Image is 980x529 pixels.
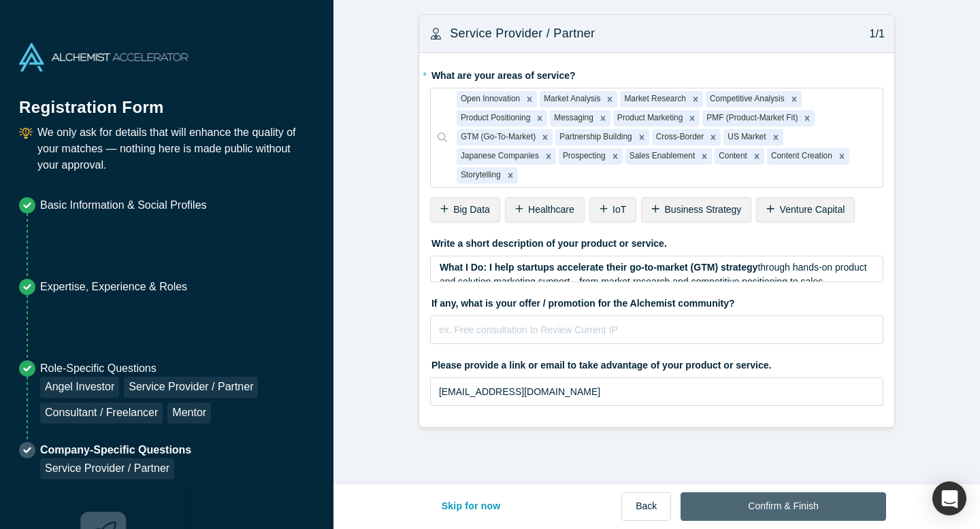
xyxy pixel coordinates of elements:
[621,492,671,521] button: Back
[767,148,834,165] div: Content Creation
[787,91,802,107] div: Remove Competitive Analysis
[550,110,595,126] div: Messaging
[768,129,783,146] div: Remove US Market
[540,91,602,107] div: Market Analysis
[440,262,870,301] span: through hands-on product and solution marketing support—from market research and competitive posi...
[440,262,758,273] span: What I Do: I help startups accelerate their go-to-market (GTM) strategy
[800,110,815,126] div: Remove PMF (Product-Market Fit)
[595,110,610,126] div: Remove Messaging
[652,129,706,146] div: Cross-Border
[681,492,885,521] button: Confirm & Finish
[430,377,883,406] input: ex. alchemist@example.com
[37,124,314,173] p: We only ask for details that will enhance the quality of your matches — nothing here is made publ...
[706,91,787,107] div: Competitive Analysis
[641,197,751,222] div: Business Strategy
[634,129,649,146] div: Remove Partnership Building
[612,204,626,215] span: IoT
[430,256,883,283] div: rdw-wrapper
[457,167,503,184] div: Storytelling
[688,91,703,107] div: Remove Market Research
[541,148,556,165] div: Remove Japanese Companies
[620,91,688,107] div: Market Research
[40,197,207,214] p: Basic Information & Social Profiles
[613,110,685,126] div: Product Marketing
[19,43,188,71] img: Alchemist Accelerator Logo
[19,81,314,120] h1: Registration Form
[430,292,883,311] label: If any, what is your offer / promotion for the Alchemist community?
[457,110,532,126] div: Product Positioning
[457,91,522,107] div: Open Innovation
[453,204,490,215] span: Big Data
[124,377,258,398] div: Service Provider / Partner
[430,64,883,83] label: What are your areas of service?
[40,279,187,295] p: Expertise, Experience & Roles
[40,458,174,479] div: Service Provider / Partner
[608,148,623,165] div: Remove Prospecting
[40,403,163,424] div: Consultant / Freelancer
[457,148,541,165] div: Japanese Companies
[40,442,191,458] p: Company-Specific Questions
[40,377,119,398] div: Angel Investor
[665,204,742,215] span: Business Strategy
[625,148,698,165] div: Sales Enablement
[522,91,537,107] div: Remove Open Innovation
[457,129,538,146] div: GTM (Go-To-Market)
[167,403,211,424] div: Mentor
[503,167,518,184] div: Remove Storytelling
[427,492,515,521] button: Skip for now
[538,129,553,146] div: Remove GTM (Go-To-Market)
[430,232,883,251] label: Write a short description of your product or service.
[780,204,845,215] span: Venture Capital
[559,148,608,165] div: Prospecting
[862,26,885,42] p: 1/1
[723,129,768,146] div: US Market
[834,148,849,165] div: Remove Content Creation
[715,148,749,165] div: Content
[555,129,634,146] div: Partnership Building
[430,315,883,344] input: ex. Free consultation to Review Current IP
[702,110,800,126] div: PMF (Product-Market Fit)
[528,204,574,215] span: Healthcare
[532,110,547,126] div: Remove Product Positioning
[756,197,855,222] div: Venture Capital
[697,148,712,165] div: Remove Sales Enablement
[749,148,764,165] div: Remove Content
[430,354,883,373] label: Please provide a link or email to take advantage of your product or service.
[450,24,595,43] h3: Service Provider / Partner
[440,260,875,288] div: rdw-editor
[505,197,585,222] div: Healthcare
[602,91,617,107] div: Remove Market Analysis
[40,360,314,377] p: Role-Specific Questions
[589,197,636,222] div: IoT
[685,110,700,126] div: Remove Product Marketing
[706,129,721,146] div: Remove Cross-Border
[430,197,500,222] div: Big Data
